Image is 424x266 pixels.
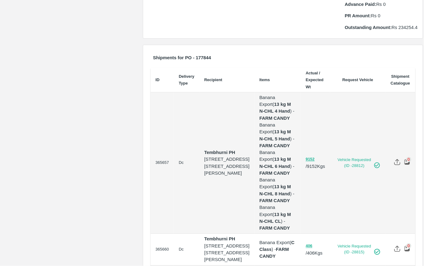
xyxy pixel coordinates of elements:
[204,237,235,242] strong: Tembhurni PH
[260,94,296,122] p: Banana Export ( ) -
[345,25,392,30] b: Outstanding Amount:
[260,212,292,224] b: 13 kg M N-CHL CL
[204,150,235,155] strong: Tembhurni PH
[394,159,401,165] img: share
[151,93,174,234] td: 365657
[406,157,411,162] div: 0
[174,234,199,265] td: Dc
[335,157,381,169] a: Vehicle Requested (ID -28812)
[260,171,290,176] strong: FARM CANDY
[260,185,292,196] b: 13 kg M N-CHL 8 Hand
[204,77,222,82] b: Recipient
[174,93,199,234] td: Dc
[260,198,290,203] strong: FARM CANDY
[306,243,325,257] p: / 406 Kgs
[306,156,325,170] p: / 9152 Kgs
[179,74,194,85] b: Delivery Type
[391,74,410,85] b: Shipment Catalogue
[260,204,296,232] p: Banana Export ( ) -
[345,2,376,7] b: Advance Paid:
[260,116,290,121] strong: FARM CANDY
[345,1,418,8] p: Rs 0
[343,77,373,82] b: Request Vehicle
[394,246,401,252] img: share
[306,243,313,250] button: 406
[260,157,292,169] b: 13 kg M N-CHL 6 Hand
[306,156,315,163] button: 9152
[345,12,418,19] p: Rs 0
[204,156,250,177] p: [STREET_ADDRESS] [STREET_ADDRESS][PERSON_NAME]
[260,149,296,177] p: Banana Export ( ) -
[406,243,411,248] div: 0
[260,143,290,148] strong: FARM CANDY
[345,24,418,31] p: Rs 234254.4
[156,77,160,82] b: ID
[404,159,410,165] img: preview
[260,122,296,149] p: Banana Export ( ) -
[153,55,211,60] b: Shipments for PO - 177844
[260,239,296,260] p: Banana Export ( ) -
[260,130,292,141] b: 13 kg M N-CHL 5 Hand
[345,13,371,18] b: PR Amount:
[260,177,296,204] p: Banana Export ( ) -
[260,240,296,252] b: C Class
[260,102,292,114] b: 13 kg M N-CHL 4 Hand
[260,77,270,82] b: Items
[335,244,381,255] a: Vehicle Requested (ID -28815)
[260,226,290,231] strong: FARM CANDY
[306,71,324,89] b: Actual / Expected Wt
[151,234,174,265] td: 365660
[204,243,250,264] p: [STREET_ADDRESS] [STREET_ADDRESS][PERSON_NAME]
[404,246,410,252] img: preview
